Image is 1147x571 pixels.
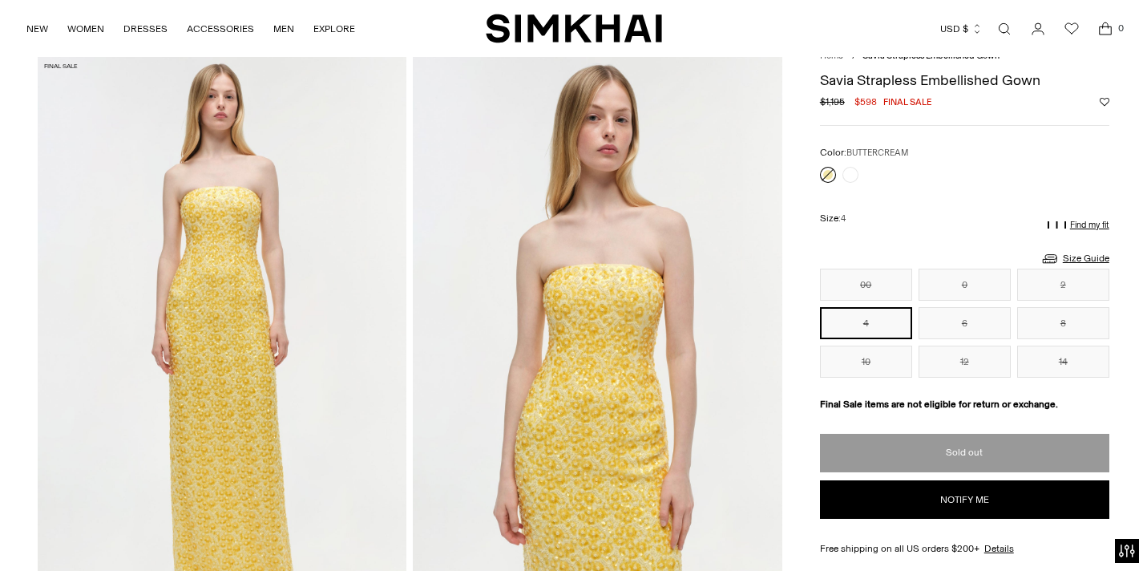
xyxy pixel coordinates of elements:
button: 14 [1017,346,1109,378]
strong: Final Sale items are not eligible for return or exchange. [820,399,1058,410]
h1: Savia Strapless Embellished Gown [820,73,1109,87]
a: Details [984,541,1014,556]
a: Open cart modal [1089,13,1121,45]
a: ACCESSORIES [187,11,254,47]
button: 2 [1017,269,1109,301]
a: MEN [273,11,294,47]
a: EXPLORE [313,11,355,47]
button: 8 [1017,307,1109,339]
button: 4 [820,307,912,339]
a: Go to the account page [1022,13,1054,45]
label: Color: [820,145,908,160]
a: Open search modal [988,13,1020,45]
button: Add to Wishlist [1100,97,1109,107]
a: SIMKHAI [486,13,662,44]
button: 10 [820,346,912,378]
a: Wishlist [1056,13,1088,45]
button: 6 [919,307,1011,339]
span: 4 [841,213,846,224]
s: $1,195 [820,95,845,109]
button: 00 [820,269,912,301]
div: Free shipping on all US orders $200+ [820,541,1109,556]
a: Size Guide [1040,249,1109,269]
button: USD $ [940,11,983,47]
span: $598 [854,95,877,109]
span: BUTTERCREAM [846,148,908,158]
button: Notify me [820,480,1109,519]
span: 0 [1113,21,1128,35]
label: Size: [820,211,846,226]
button: 0 [919,269,1011,301]
a: DRESSES [123,11,168,47]
a: NEW [26,11,48,47]
button: 12 [919,346,1011,378]
a: WOMEN [67,11,104,47]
